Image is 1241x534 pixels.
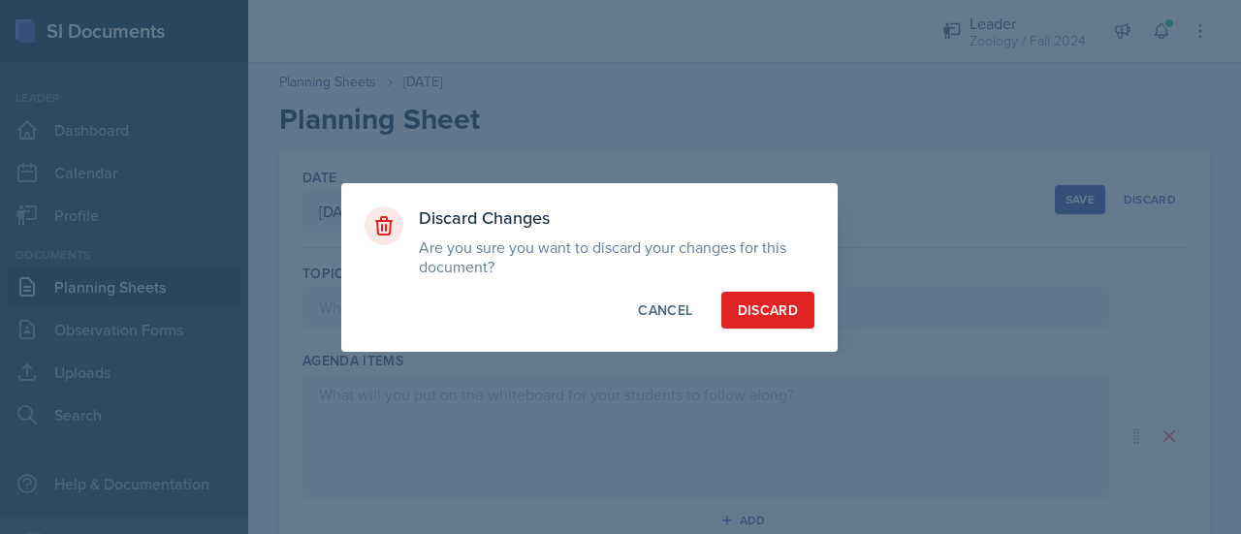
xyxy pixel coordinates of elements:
[621,292,709,329] button: Cancel
[721,292,814,329] button: Discard
[419,237,814,276] p: Are you sure you want to discard your changes for this document?
[638,300,692,320] div: Cancel
[738,300,798,320] div: Discard
[419,206,814,230] h3: Discard Changes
